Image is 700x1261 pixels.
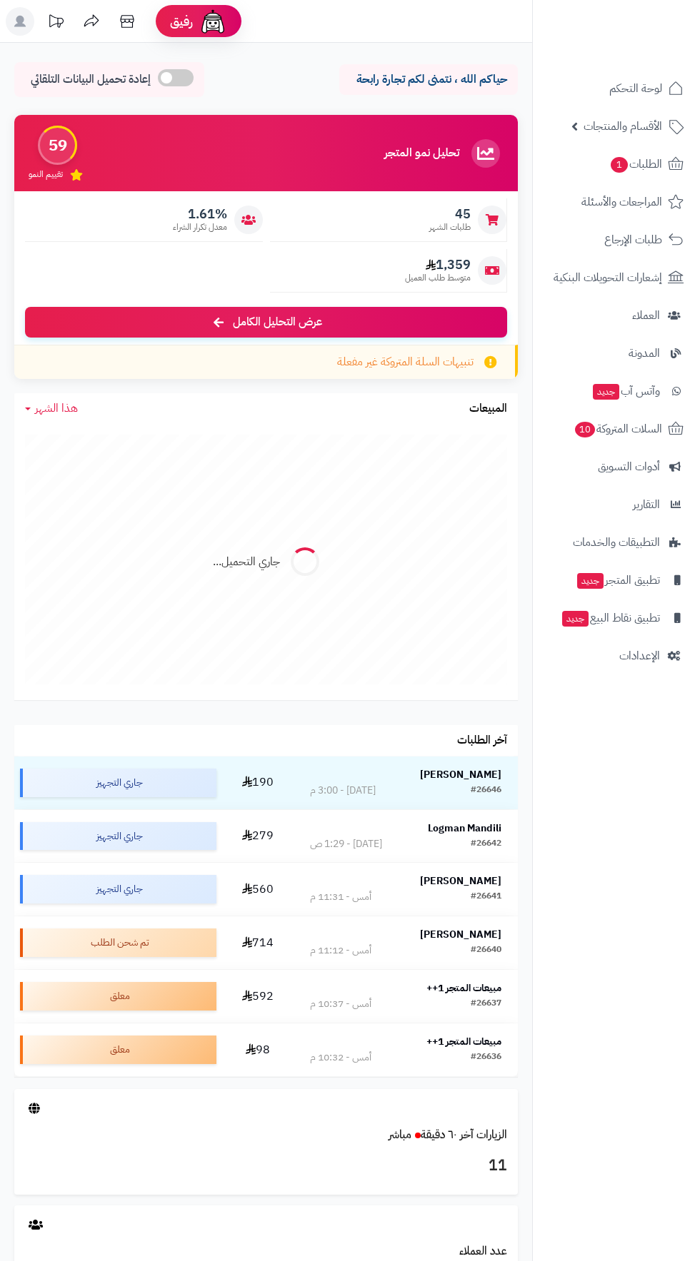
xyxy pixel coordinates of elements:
span: أدوات التسويق [598,457,660,477]
div: أمس - 10:32 م [310,1050,371,1065]
a: الزيارات آخر ٦٠ دقيقةمباشر [389,1126,507,1143]
td: 714 [222,916,293,969]
div: جاري التجهيز [20,769,216,797]
span: وآتس آب [591,381,660,401]
span: العملاء [632,305,660,325]
div: معلق [20,1035,216,1064]
span: إشعارات التحويلات البنكية [554,268,662,288]
span: تطبيق المتجر [576,570,660,590]
span: الأقسام والمنتجات [584,116,662,136]
span: تقييم النمو [29,168,63,181]
div: أمس - 11:12 م [310,943,371,958]
img: ai-face.png [199,7,227,36]
span: تنبيهات السلة المتروكة غير مفعلة [337,354,474,370]
span: الإعدادات [619,646,660,666]
div: #26646 [471,784,501,798]
span: المدونة [629,343,660,363]
span: السلات المتروكة [574,419,662,439]
a: إشعارات التحويلات البنكية [541,260,691,295]
span: عرض التحليل الكامل [233,314,322,330]
span: جديد [562,611,589,627]
div: #26642 [471,837,501,851]
strong: مبيعات المتجر 1++ [426,1034,501,1049]
span: إعادة تحميل البيانات التلقائي [31,71,151,88]
td: 279 [222,810,293,863]
strong: [PERSON_NAME] [420,767,501,782]
span: هذا الشهر [35,400,78,417]
span: تطبيق نقاط البيع [561,608,660,628]
h3: آخر الطلبات [457,734,507,747]
a: التقارير [541,487,691,522]
td: 190 [222,756,293,809]
a: هذا الشهر [25,400,78,417]
a: السلات المتروكة10 [541,412,691,446]
span: معدل تكرار الشراء [173,221,227,233]
span: الطلبات [609,154,662,174]
span: 1.61% [173,206,227,222]
div: تم شحن الطلب [20,928,216,957]
span: جديد [577,573,604,589]
a: التطبيقات والخدمات [541,525,691,559]
div: #26640 [471,943,501,958]
a: طلبات الإرجاع [541,223,691,257]
div: جاري التجهيز [20,822,216,851]
div: أمس - 10:37 م [310,997,371,1011]
a: تطبيق المتجرجديد [541,563,691,597]
a: تطبيق نقاط البيعجديد [541,601,691,635]
div: #26636 [471,1050,501,1065]
div: #26641 [471,890,501,904]
div: [DATE] - 3:00 م [310,784,376,798]
span: لوحة التحكم [609,79,662,98]
a: عرض التحليل الكامل [25,307,507,338]
span: التقارير [633,495,660,515]
td: 98 [222,1023,293,1076]
a: الطلبات1 [541,147,691,181]
span: المراجعات والأسئلة [581,192,662,212]
a: لوحة التحكم [541,71,691,106]
td: 592 [222,970,293,1023]
a: المدونة [541,336,691,370]
strong: Logman Mandili [428,821,501,836]
span: طلبات الإرجاع [604,230,662,250]
span: رفيق [170,13,193,30]
strong: [PERSON_NAME] [420,873,501,888]
a: الإعدادات [541,639,691,673]
h3: تحليل نمو المتجر [384,147,459,160]
span: 45 [429,206,471,222]
strong: مبيعات المتجر 1++ [426,981,501,996]
span: متوسط طلب العميل [405,272,471,284]
div: #26637 [471,997,501,1011]
small: مباشر [389,1126,411,1143]
span: التطبيقات والخدمات [573,532,660,552]
p: حياكم الله ، نتمنى لكم تجارة رابحة [350,71,507,88]
span: 1,359 [405,257,471,273]
a: أدوات التسويق [541,450,691,484]
div: أمس - 11:31 م [310,890,371,904]
td: 560 [222,863,293,916]
div: معلق [20,982,216,1011]
a: عدد العملاء [459,1242,507,1260]
a: العملاء [541,298,691,333]
span: جديد [593,384,619,400]
span: طلبات الشهر [429,221,471,233]
h3: 11 [25,1154,507,1178]
a: وآتس آبجديد [541,374,691,408]
div: [DATE] - 1:29 ص [310,837,382,851]
span: 10 [575,422,595,437]
a: المراجعات والأسئلة [541,185,691,219]
a: تحديثات المنصة [38,7,74,39]
img: logo-2.png [603,40,686,70]
div: جاري التجهيز [20,875,216,903]
div: جاري التحميل... [213,554,280,570]
span: 1 [611,157,628,173]
strong: [PERSON_NAME] [420,927,501,942]
h3: المبيعات [469,402,507,415]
